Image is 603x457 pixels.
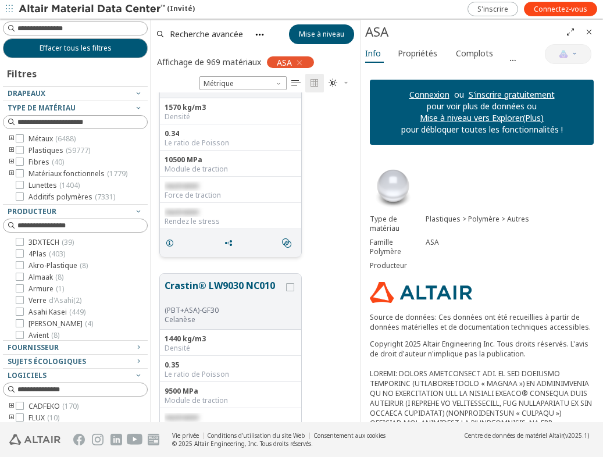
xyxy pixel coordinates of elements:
div: grille [151,92,360,422]
button: Crastin® LW9030 NC010 [165,279,284,306]
span: restreint [165,207,199,217]
button: Type de matériau [3,101,148,115]
p: Source de données: Ces données ont été recueillies à partir de données matérielles et de document... [370,312,594,332]
i: groupe toogle [8,169,16,178]
span: 3DXTECH [28,238,74,247]
img: Copilote d'IA [559,49,568,59]
span: Verre [28,296,81,305]
span: Armure [28,284,64,294]
span: Métrique [199,76,287,90]
div: Plastiques > Polymère > Autres [426,215,594,233]
button: Vue de table [287,74,305,92]
i: groupe toogle [8,134,16,144]
span: Almaak [28,273,63,282]
span: Fournisseur [8,342,59,352]
div: Famille Polymère [370,238,426,256]
button: Recherche similaire [277,231,301,255]
div: Densité [165,112,297,122]
i: groupe toogle [8,146,16,155]
i: groupe toogle [8,158,16,167]
div: Module de traction [165,396,297,405]
button: Fournisseur [3,341,148,355]
span: Producteur [8,206,56,216]
div: Producteur [370,261,426,270]
button: Thème [324,74,354,92]
span: (7331) [95,192,115,202]
span: (40) [52,157,64,167]
span: Logiciels [8,370,47,380]
div: 0.34 [165,129,297,138]
div: ASA [426,238,594,256]
span: Matériaux fonctionnels [28,169,127,178]
span: (170) [62,401,79,411]
button: Plein écran [561,23,580,41]
span: (1404) [59,180,80,190]
div: Module de traction [165,165,297,174]
p: pour débloquer toutes les fonctionnalités ! [397,124,568,135]
span: Effacer tous les filtres [40,44,112,53]
div: Système d'unité [199,76,287,90]
span: 4Plas [28,249,65,259]
div: © 2025 Altair Engineering, Inc. Tous droits réservés. [172,440,386,448]
span: FLUX [28,413,59,423]
span: S'inscrire [477,5,508,14]
button: Effacer tous les filtres [3,38,148,58]
span: Drapeaux [8,88,45,98]
span: (403) [49,249,65,259]
button: Partager [219,231,243,255]
div: Filtres [3,58,42,86]
span: Connectez-vous [534,5,587,14]
span: Sujets écologiques [8,356,86,366]
a: S'inscrire [468,2,518,16]
a: Connexion [409,89,449,100]
button: Détails [160,231,184,255]
div: Le ratio de Poisson [165,370,297,379]
span: Centre de données de matériel Altair [464,431,563,440]
div: 1440 kg/m3 [165,334,297,344]
button: Mise à niveau [289,24,354,44]
button: Fermer [580,23,598,41]
span: Avient [28,331,59,340]
span: restreint [165,181,199,191]
a: Conditions d'utilisation du site Web [207,431,305,440]
span: (8) [80,260,88,270]
a: Vie privée [172,431,199,440]
div: Type de matériau [370,215,426,233]
i:  [329,78,338,88]
a: Connectez-vous [524,2,597,16]
img: Matériel Type Image [370,163,416,210]
img: Altair Ingénierie [9,434,60,445]
div: (v2025.1) [464,431,589,440]
button: Sujets écologiques [3,355,148,369]
a: S'inscrire gratuitement [469,89,555,100]
div: 9500 MPa [165,387,297,396]
span: Recherche avancée [170,30,243,38]
img: Centre de données de matériel Altair [19,3,167,15]
button: Copilote d'IA [545,44,591,64]
span: Plastiques [28,146,90,155]
span: (8) [55,272,63,282]
p: ou [449,89,469,101]
span: Mise à niveau [299,30,344,39]
p: Celanèse [165,315,284,324]
span: Métaux [28,134,76,144]
span: d'Asahi(2) [49,295,81,305]
span: Asahi Kasei [28,308,85,317]
span: Propriétés [398,44,437,63]
span: Type de matériau [8,103,76,113]
i: groupe toogle [8,402,16,411]
button: Producteur [3,205,148,219]
div: Le ratio de Poisson [165,138,297,148]
span: Fibres [28,158,64,167]
a: Consentement aux cookies [313,431,386,440]
div: 10500 MPa [165,155,297,165]
span: ASA [277,57,292,67]
div: Densité [165,344,297,353]
i:  [282,238,291,248]
i: groupe toogle [8,413,16,423]
span: (1) [56,284,64,294]
div: Force de traction [165,191,297,200]
span: [PERSON_NAME] [28,319,93,329]
i:  [291,78,301,88]
div: (Invité) [19,3,195,15]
